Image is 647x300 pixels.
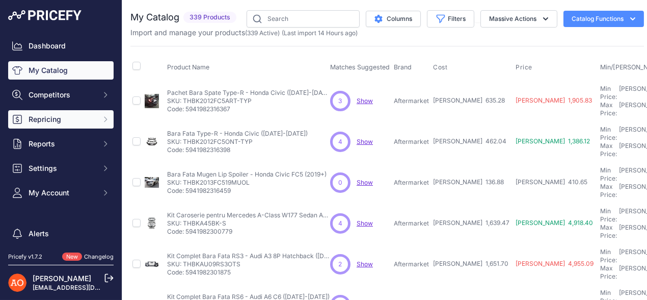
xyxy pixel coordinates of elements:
button: Settings [8,159,114,178]
input: Search [247,10,360,28]
span: (Last import 14 Hours ago) [282,29,358,37]
a: Show [357,219,373,227]
span: New [62,253,82,261]
div: Min Price: [600,248,617,264]
span: [PERSON_NAME] 1,905.83 [516,96,592,104]
p: Kit Caroserie pentru Mercedes A-Class W177 Sedan A45 ([DATE]-[DATE]) [167,211,330,219]
div: Max Price: [600,101,617,117]
span: [PERSON_NAME] 4,955.09 [516,260,594,267]
p: Bara Fata Mugen Lip Spoiler - Honda Civic FC5 (2019+) [167,170,327,179]
span: Product Name [167,63,209,71]
span: ( ) [245,29,280,37]
button: My Account [8,184,114,202]
button: Massive Actions [480,10,557,28]
span: Matches Suggested [330,63,390,71]
p: Pachet Bara Spate Type-R - Honda Civic ([DATE]-[DATE]) [167,89,330,97]
p: SKU: THBKAU09RS3OTS [167,260,330,268]
button: Cost [433,63,449,71]
a: 339 Active [247,29,278,37]
div: Pricefy v1.7.2 [8,253,42,261]
span: Cost [433,63,447,71]
p: Code: 5941982316398 [167,146,308,154]
span: My Account [29,188,95,198]
button: Price [516,63,534,71]
p: Import and manage your products [130,28,358,38]
a: [PERSON_NAME] [33,274,91,283]
span: Brand [394,63,412,71]
span: [PERSON_NAME] 4,918.40 [516,219,593,227]
p: Code: 5941982301875 [167,268,330,277]
button: Repricing [8,110,114,129]
span: 4 [338,137,342,146]
span: Settings [29,163,95,173]
span: [PERSON_NAME] 1,651.70 [433,260,508,267]
button: Catalog Functions [563,11,644,27]
span: [PERSON_NAME] 635.28 [433,96,505,104]
p: SKU: THBK2012FC5ONT-TYP [167,138,308,146]
a: Show [357,179,373,186]
div: Min Price: [600,166,617,183]
a: Dashboard [8,37,114,55]
p: Code: 5941982300779 [167,228,330,236]
p: Aftermarket [394,138,429,146]
p: Code: 5941982316459 [167,187,327,195]
div: Min Price: [600,126,617,142]
span: Price [516,63,532,71]
span: 0 [338,178,342,187]
span: 3 [339,96,342,106]
span: [PERSON_NAME] 462.04 [433,137,506,145]
span: [PERSON_NAME] 1,639.47 [433,219,509,227]
button: Reports [8,135,114,153]
a: Show [357,138,373,145]
a: My Catalog [8,61,114,80]
a: Show [357,260,373,268]
span: 339 Products [183,12,236,23]
a: Changelog [84,253,114,260]
div: Max Price: [600,183,617,199]
div: Max Price: [600,223,617,240]
p: Aftermarket [394,219,429,228]
div: Min Price: [600,85,617,101]
div: Max Price: [600,142,617,158]
p: Aftermarket [394,260,429,268]
span: Reports [29,139,95,149]
p: SKU: THBKA45BK-S [167,219,330,228]
a: Alerts [8,224,114,243]
p: Code: 5941982316367 [167,105,330,113]
a: [EMAIL_ADDRESS][DOMAIN_NAME] [33,284,139,291]
nav: Sidebar [8,37,114,282]
span: [PERSON_NAME] 410.65 [516,178,587,186]
div: Max Price: [600,264,617,281]
button: Filters [427,10,474,28]
p: Bara Fata Type-R - Honda Civic ([DATE]-[DATE]) [167,130,308,138]
p: Kit Complet Bara Fata RS3 - Audi A3 8P Hatchback ([DATE]-[DATE]) [167,252,330,260]
a: Show [357,97,373,105]
span: Repricing [29,114,95,124]
button: Columns [366,11,421,27]
span: Competitors [29,90,95,100]
span: [PERSON_NAME] 136.88 [433,178,504,186]
img: Pricefy Logo [8,10,82,20]
span: 4 [338,219,342,228]
button: Competitors [8,86,114,104]
p: SKU: THBK2012FC5ART-TYP [167,97,330,105]
p: Aftermarket [394,97,429,105]
span: 2 [339,260,342,269]
div: Min Price: [600,207,617,223]
p: Aftermarket [394,179,429,187]
h2: My Catalog [130,10,179,24]
span: [PERSON_NAME] 1,386.12 [516,137,590,145]
p: SKU: THBK2013FC519MUOL [167,179,327,187]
